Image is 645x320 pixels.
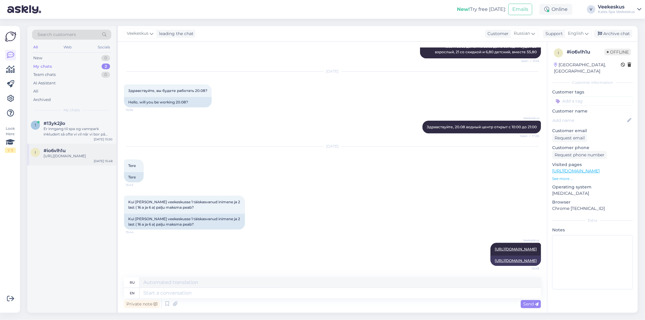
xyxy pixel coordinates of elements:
[5,148,16,153] div: 1 / 3
[124,144,541,149] div: [DATE]
[523,301,539,307] span: Send
[124,300,160,308] div: Private note
[63,43,73,51] div: Web
[552,108,633,114] p: Customer name
[157,31,194,37] div: leading the chat
[594,30,632,38] div: Archive chat
[552,184,633,190] p: Operating system
[126,183,148,187] span: 15:43
[552,145,633,151] p: Customer phone
[44,153,112,159] div: [URL][DOMAIN_NAME]
[552,96,633,106] input: Add a tag
[33,88,38,94] div: All
[516,238,539,243] span: Veekeskus
[94,159,112,163] div: [DATE] 15:48
[495,258,537,263] a: [URL][DOMAIN_NAME]
[552,190,633,197] p: [MEDICAL_DATA]
[126,230,148,234] span: 15:44
[44,148,66,153] span: #io6vlh1u
[102,64,110,70] div: 2
[568,30,584,37] span: English
[130,288,135,298] div: en
[128,200,241,210] span: Kui [PERSON_NAME] veekeskusse 1 täiskasvanud inimene ja 2 last ( 16 a ja 6 a) palju maksma peab?
[427,125,537,129] span: Здравствуйте, 20.08 водный центр открыт с 10:00 до 21:00
[587,5,595,14] div: V
[457,6,470,12] b: New!
[598,5,641,14] a: VeekeskusKales Spa Veekeskus
[32,43,39,51] div: All
[552,199,633,205] p: Browser
[516,59,539,63] span: Seen ✓ 9:46
[101,72,110,78] div: 0
[516,134,539,138] span: Seen ✓ 17:26
[543,31,563,37] div: Support
[516,266,539,271] span: 15:48
[37,31,76,38] span: Search customers
[5,31,16,42] img: Askly Logo
[552,80,633,85] div: Customer information
[35,123,36,127] span: 1
[130,277,135,288] div: ru
[554,62,621,74] div: [GEOGRAPHIC_DATA], [GEOGRAPHIC_DATA]
[127,30,148,37] span: Veekeskus
[567,48,604,56] div: # io6vlh1u
[64,107,80,113] span: My chats
[508,4,532,15] button: Emails
[485,31,509,37] div: Customer
[552,205,633,212] p: Chrome [TECHNICAL_ID]
[35,150,36,155] span: i
[124,214,245,230] div: Kui [PERSON_NAME] veekeskusse 1 täiskasvanud inimene ja 2 last ( 16 a ja 6 a) palju maksma peab?
[514,30,530,37] span: Russian
[44,121,65,126] span: #13yk2jlo
[598,5,635,9] div: Veekeskus
[124,172,144,182] div: Tere
[552,227,633,233] p: Notes
[552,176,633,181] p: See more ...
[552,168,600,174] a: [URL][DOMAIN_NAME]
[495,247,537,251] a: [URL][DOMAIN_NAME]
[552,89,633,95] p: Customer tags
[128,163,136,168] span: Tere
[33,97,51,103] div: Archived
[558,51,559,55] span: i
[101,55,110,61] div: 0
[552,134,587,142] div: Request email
[598,9,635,14] div: Kales Spa Veekeskus
[552,162,633,168] p: Visited pages
[33,64,52,70] div: My chats
[552,151,607,159] div: Request phone number
[552,117,626,124] input: Add name
[604,49,631,55] span: Offline
[44,126,112,137] div: Er inngang til spa og vannpark inkludert så ofte vi vil når vi bor på hotellet? Og er det øangtå ...
[5,126,16,153] div: Look Here
[124,69,541,74] div: [DATE]
[552,128,633,134] p: Customer email
[33,72,56,78] div: Team chats
[552,218,633,223] div: Extra
[128,88,207,93] span: Здравствуйте, вы будете работать 20.08?
[516,116,539,120] span: Veekeskus
[539,4,572,15] div: Online
[457,6,506,13] div: Try free [DATE]:
[33,55,42,61] div: New
[33,80,56,86] div: AI Assistant
[96,43,111,51] div: Socials
[124,97,212,107] div: Hello, will you be working 20.08?
[94,137,112,142] div: [DATE] 15:50
[126,108,148,112] span: 15:56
